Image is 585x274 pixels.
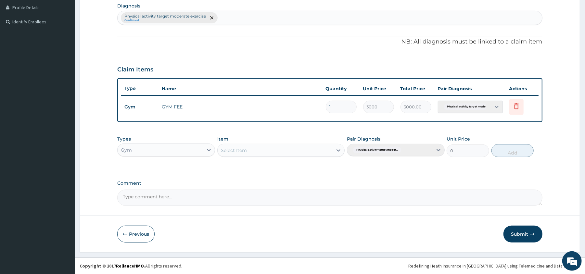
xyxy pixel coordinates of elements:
[121,101,159,113] td: Gym
[347,136,380,142] label: Pair Diagnosis
[397,82,435,95] th: Total Price
[506,82,539,95] th: Actions
[323,82,360,95] th: Quantity
[360,82,397,95] th: Unit Price
[408,263,580,269] div: Redefining Heath Insurance in [GEOGRAPHIC_DATA] using Telemedicine and Data Science!
[117,38,542,46] p: NB: All diagnosis must be linked to a claim item
[221,147,247,154] div: Select Item
[107,3,122,19] div: Minimize live chat window
[159,100,322,113] td: GYM FEE
[447,136,470,142] label: Unit Price
[117,181,542,186] label: Comment
[117,226,155,243] button: Previous
[3,177,124,200] textarea: Type your message and hit 'Enter'
[12,32,26,49] img: d_794563401_company_1708531726252_794563401
[117,3,140,9] label: Diagnosis
[491,144,534,157] button: Add
[117,66,153,73] h3: Claim Items
[217,136,228,142] label: Item
[34,36,109,45] div: Chat with us now
[159,82,322,95] th: Name
[75,257,585,274] footer: All rights reserved.
[38,82,90,147] span: We're online!
[80,263,145,269] strong: Copyright © 2017 .
[503,226,542,243] button: Submit
[116,263,144,269] a: RelianceHMO
[435,82,506,95] th: Pair Diagnosis
[117,136,131,142] label: Types
[121,147,132,153] div: Gym
[121,82,159,94] th: Type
